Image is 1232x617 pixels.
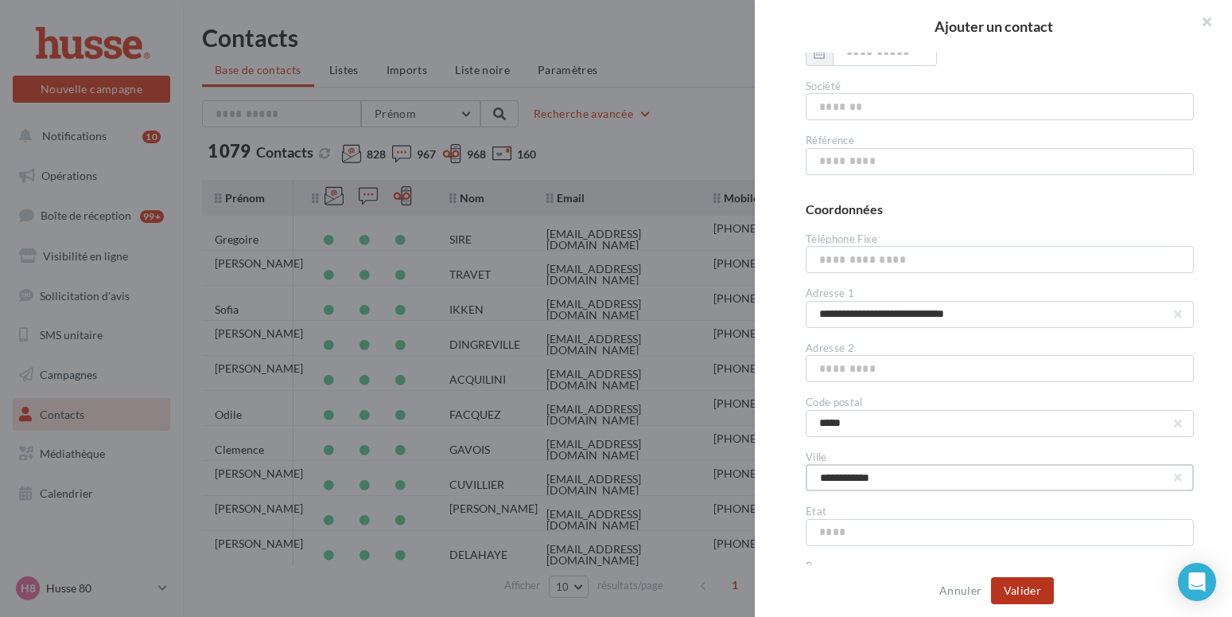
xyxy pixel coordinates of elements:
[806,341,1194,356] div: Adresse 2
[1178,563,1216,601] div: Open Intercom Messenger
[806,450,1194,465] div: Ville
[806,232,1194,247] div: Téléphone Fixe
[806,559,1194,574] div: Pays
[806,395,1194,410] div: Code postal
[933,581,988,600] button: Annuler
[806,201,1194,219] div: Coordonnées
[806,133,1194,148] div: Référence
[806,79,1194,94] div: Société
[780,19,1207,33] h2: Ajouter un contact
[806,504,1194,519] div: Etat
[806,286,1194,301] div: Adresse 1
[991,577,1054,604] button: Valider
